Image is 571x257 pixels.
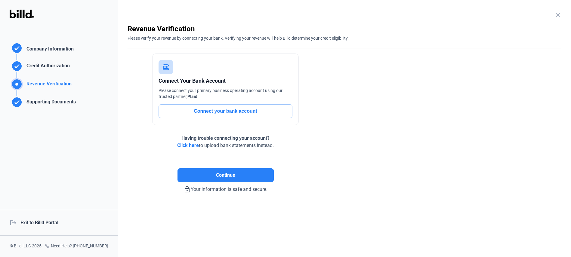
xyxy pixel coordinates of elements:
[177,142,199,148] span: Click here
[128,24,561,34] div: Revenue Verification
[24,62,70,72] div: Credit Authorization
[159,87,292,99] div: Please connect your primary business operating account using our trusted partner, .
[128,34,561,41] div: Please verify your revenue by connecting your bank. Verifying your revenue will help Billd determ...
[45,243,108,250] div: Need Help? [PHONE_NUMBER]
[181,135,270,141] span: Having trouble connecting your account?
[554,11,561,19] mat-icon: close
[187,94,197,99] span: Plaid
[24,98,76,108] div: Supporting Documents
[10,10,34,18] img: Billd Logo
[24,45,74,54] div: Company Information
[159,77,292,85] div: Connect Your Bank Account
[177,135,274,149] div: to upload bank statements instead.
[177,168,274,182] button: Continue
[159,104,292,118] button: Connect your bank account
[24,80,72,90] div: Revenue Verification
[184,186,191,193] mat-icon: lock_outline
[10,219,16,225] mat-icon: logout
[128,182,323,193] div: Your information is safe and secure.
[216,172,235,179] span: Continue
[10,243,42,250] div: © Billd, LLC 2025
